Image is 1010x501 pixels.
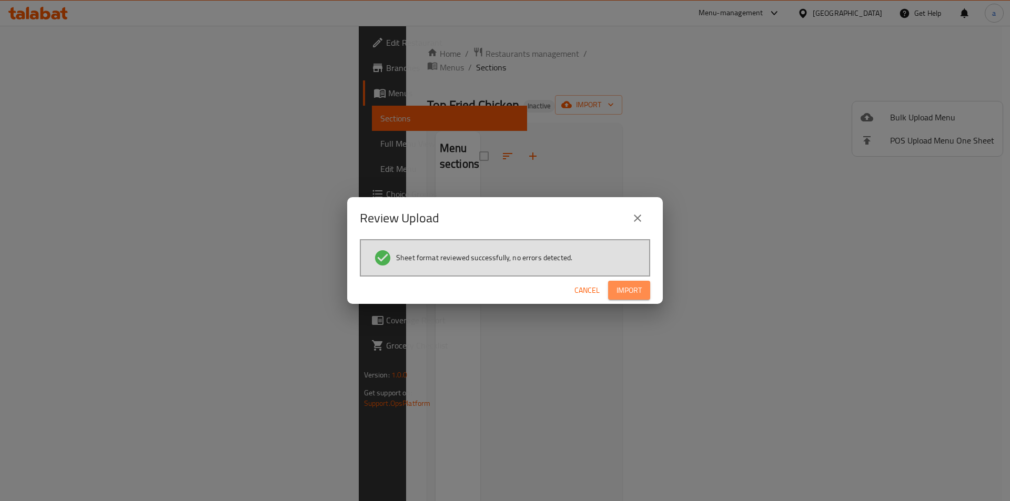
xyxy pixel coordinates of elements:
[360,210,439,227] h2: Review Upload
[396,252,572,263] span: Sheet format reviewed successfully, no errors detected.
[608,281,650,300] button: Import
[574,284,600,297] span: Cancel
[570,281,604,300] button: Cancel
[617,284,642,297] span: Import
[625,206,650,231] button: close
